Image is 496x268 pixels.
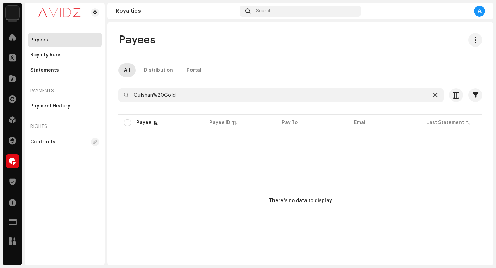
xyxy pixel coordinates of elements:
[144,63,173,77] div: Distribution
[474,6,485,17] div: A
[269,197,332,205] div: There's no data to display
[28,99,102,113] re-m-nav-item: Payment History
[116,8,237,14] div: Royalties
[30,52,62,58] div: Royalty Runs
[30,103,70,109] div: Payment History
[30,8,88,17] img: 0c631eef-60b6-411a-a233-6856366a70de
[187,63,201,77] div: Portal
[28,48,102,62] re-m-nav-item: Royalty Runs
[118,33,155,47] span: Payees
[28,118,102,135] re-a-nav-header: Rights
[30,68,59,73] div: Statements
[124,63,130,77] div: All
[30,37,48,43] div: Payees
[28,135,102,149] re-m-nav-item: Contracts
[256,8,272,14] span: Search
[28,33,102,47] re-m-nav-item: Payees
[30,139,55,145] div: Contracts
[6,6,19,19] img: 10d72f0b-d06a-424f-aeaa-9c9f537e57b6
[28,83,102,99] re-a-nav-header: Payments
[118,88,444,102] input: Search
[28,63,102,77] re-m-nav-item: Statements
